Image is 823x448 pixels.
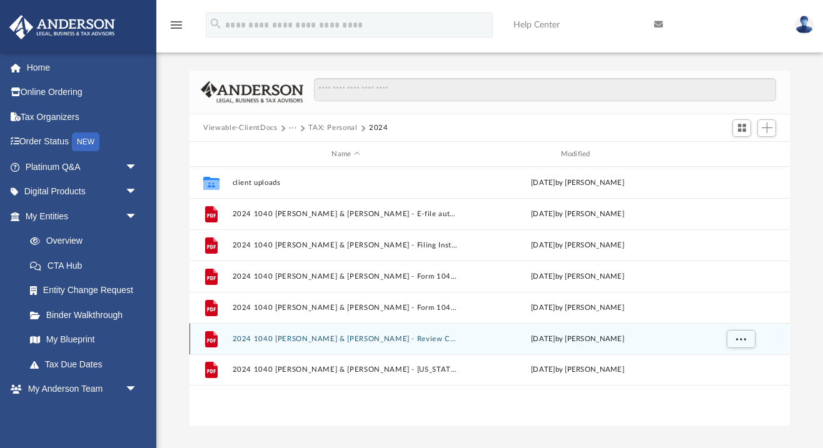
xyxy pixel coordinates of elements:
[9,80,156,105] a: Online Ordering
[464,149,691,160] div: Modified
[9,55,156,80] a: Home
[289,122,297,134] button: ···
[125,204,150,229] span: arrow_drop_down
[18,327,150,352] a: My Blueprint
[18,278,156,303] a: Entity Change Request
[232,149,459,160] div: Name
[697,149,784,160] div: id
[9,154,156,179] a: Platinum Q&Aarrow_drop_down
[233,241,459,249] button: 2024 1040 [PERSON_NAME] & [PERSON_NAME] - Filing Instructions.pdf
[465,240,691,251] div: [DATE] by [PERSON_NAME]
[18,352,156,377] a: Tax Due Dates
[9,104,156,129] a: Tax Organizers
[195,149,226,160] div: id
[169,17,184,32] i: menu
[233,179,459,187] button: client uploads
[9,129,156,155] a: Order StatusNEW
[233,210,459,218] button: 2024 1040 [PERSON_NAME] & [PERSON_NAME] - E-file authorisation - please sign.pdf
[203,122,277,134] button: Viewable-ClientDocs
[465,364,691,376] div: [DATE] by [PERSON_NAME]
[72,132,99,151] div: NEW
[18,302,156,327] a: Binder Walkthrough
[9,179,156,204] a: Digital Productsarrow_drop_down
[6,15,119,39] img: Anderson Advisors Platinum Portal
[125,179,150,205] span: arrow_drop_down
[369,122,388,134] button: 2024
[465,334,691,345] div: [DATE] by [PERSON_NAME]
[465,271,691,282] div: [DATE] by [PERSON_NAME]
[727,330,755,349] button: More options
[308,122,357,134] button: TAX: Personal
[9,377,150,402] a: My Anderson Teamarrow_drop_down
[795,16,814,34] img: User Pic
[233,304,459,312] button: 2024 1040 [PERSON_NAME] & [PERSON_NAME] - Form 1040-V, Form 1040 Payment Voucher.pdf
[125,154,150,180] span: arrow_drop_down
[314,78,776,102] input: Search files and folders
[125,377,150,402] span: arrow_drop_down
[9,204,156,229] a: My Entitiesarrow_drop_down
[465,209,691,220] div: [DATE] by [PERSON_NAME]
[757,119,776,137] button: Add
[18,401,144,426] a: My Anderson Team
[732,119,751,137] button: Switch to Grid View
[233,335,459,343] button: 2024 1040 [PERSON_NAME] & [PERSON_NAME] - Review Copy.pdf
[465,302,691,314] div: [DATE] by [PERSON_NAME]
[189,167,789,426] div: grid
[465,177,691,189] div: [DATE] by [PERSON_NAME]
[209,17,223,31] i: search
[18,253,156,278] a: CTA Hub
[169,24,184,32] a: menu
[18,229,156,254] a: Overview
[233,366,459,374] button: 2024 1040 [PERSON_NAME] & [PERSON_NAME] - [US_STATE] Estimated payment voucher.pdf
[233,272,459,281] button: 2024 1040 [PERSON_NAME] & [PERSON_NAME] - Form 1040-ES Payment Voucher.pdf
